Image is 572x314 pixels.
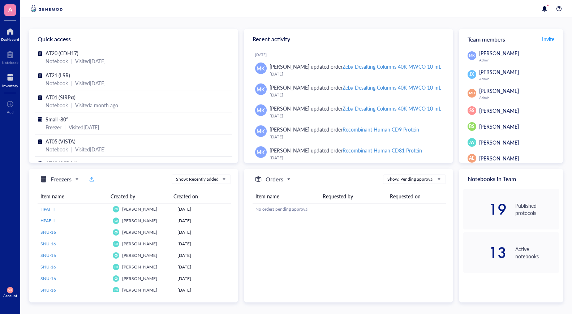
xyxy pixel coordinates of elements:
th: Created by [108,190,170,203]
div: [DATE] [255,52,447,57]
div: [DATE] [177,218,228,224]
span: SNU-16 [40,252,56,258]
a: MK[PERSON_NAME] updated orderRecombinant Human CD81 Protein[DATE] [250,143,447,164]
div: | [71,79,72,87]
a: SNU-16 [40,229,107,236]
span: AT48 (SCD24) [46,160,77,167]
span: GD [114,277,118,280]
span: MD [469,91,475,96]
th: Item name [38,190,108,203]
h5: Freezers [51,175,72,184]
button: Invite [542,33,555,45]
div: [DATE] [177,275,228,282]
span: JW [469,139,475,145]
span: [PERSON_NAME] [122,264,157,270]
span: [PERSON_NAME] [122,206,157,212]
div: Notebook [2,60,18,65]
span: SNU-16 [40,229,56,235]
div: Published protocols [515,202,559,216]
img: genemod-logo [29,4,64,13]
a: SNU-16 [40,287,107,293]
a: Notebook [2,49,18,65]
div: [DATE] [177,287,228,293]
th: Requested by [320,190,387,203]
a: HPAF II [40,206,107,212]
div: Notebook [46,79,68,87]
div: | [71,145,72,153]
a: MK[PERSON_NAME] updated orderZeba Desalting Columns 40K MWCO 10 mL[DATE] [250,102,447,122]
a: MK[PERSON_NAME] updated orderZeba Desalting Columns 40K MWCO 10 mL[DATE] [250,81,447,102]
span: [PERSON_NAME] [479,155,519,162]
span: SNU-16 [40,241,56,247]
span: [PERSON_NAME] [122,218,157,224]
div: Inventory [2,83,18,88]
div: Notebooks in Team [459,169,563,189]
span: VP [8,288,12,292]
span: BS [469,123,474,130]
span: GD [114,219,118,222]
span: GD [114,231,118,234]
div: Zeba Desalting Columns 40K MWCO 10 mL [343,84,441,91]
div: Visited [DATE] [75,57,106,65]
div: | [71,101,72,109]
span: SNU-16 [40,264,56,270]
a: SNU-16 [40,241,107,247]
div: Recombinant Human CD81 Protein [343,147,422,154]
span: JX [469,71,474,78]
span: [PERSON_NAME] [479,107,519,114]
a: MK[PERSON_NAME] updated orderRecombinant Human CD9 Protein[DATE] [250,122,447,143]
a: SNU-16 [40,264,107,270]
th: Requested on [387,190,446,203]
span: AT20 (CDH17) [46,50,78,57]
div: Visited [DATE] [75,145,106,153]
div: Visited [DATE] [75,79,106,87]
span: MK [257,148,265,156]
span: [PERSON_NAME] [479,68,519,76]
div: Admin [479,95,559,100]
div: Active notebooks [515,245,559,260]
div: No orders pending approval [255,206,443,212]
div: Recent activity [244,29,453,49]
span: [PERSON_NAME] [122,241,157,247]
div: Notebook [46,101,68,109]
div: [PERSON_NAME] updated order [270,146,422,154]
div: [DATE] [177,241,228,247]
div: 13 [463,247,507,258]
span: [PERSON_NAME] [479,50,519,57]
a: MK[PERSON_NAME] updated orderZeba Desalting Columns 40K MWCO 10 mL[DATE] [250,60,447,81]
div: Visited [DATE] [69,123,99,131]
div: Recombinant Human CD9 Protein [343,126,419,133]
div: Quick access [29,29,238,49]
span: MK [257,127,265,135]
th: Created on [171,190,225,203]
span: MK [257,64,265,72]
span: GD [114,254,118,257]
div: Notebook [46,145,68,153]
div: Team members [459,29,563,49]
div: Account [3,293,17,298]
div: 19 [463,203,507,215]
span: [PERSON_NAME] [479,123,519,130]
div: Visited a month ago [75,101,118,109]
span: [PERSON_NAME] [122,287,157,293]
h5: Orders [266,175,283,184]
span: AT05 (VISTA) [46,138,76,145]
div: [DATE] [270,112,442,120]
div: [PERSON_NAME] updated order [270,104,442,112]
div: [PERSON_NAME] updated order [270,83,442,91]
div: Admin [479,58,559,62]
span: [PERSON_NAME] [122,229,157,235]
div: Show: Pending approval [387,176,434,182]
div: [DATE] [270,133,442,141]
span: [PERSON_NAME] [479,87,519,94]
span: A [8,5,12,14]
a: Dashboard [1,26,19,42]
div: [DATE] [177,229,228,236]
div: Dashboard [1,37,19,42]
span: GD [114,242,118,245]
div: [DATE] [177,206,228,212]
div: Freezer [46,123,61,131]
div: | [71,57,72,65]
span: GD [114,266,118,268]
